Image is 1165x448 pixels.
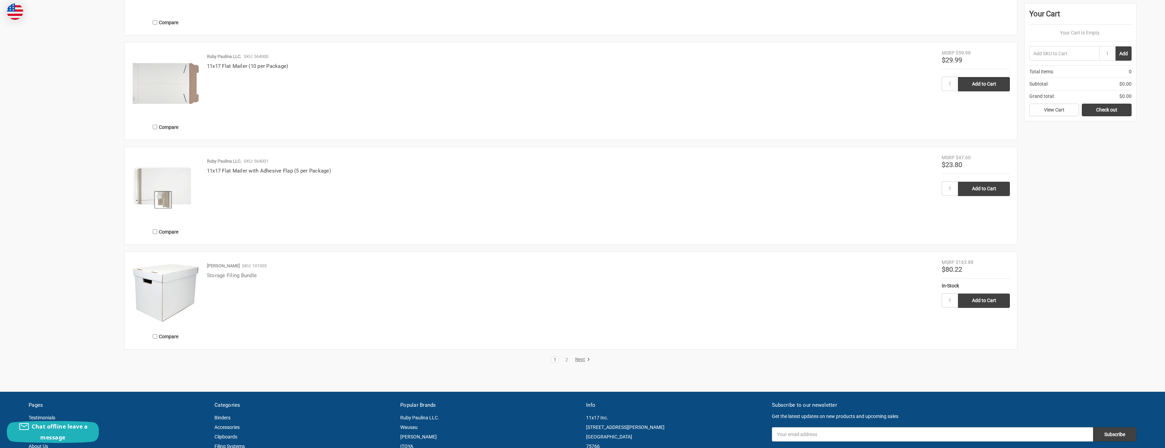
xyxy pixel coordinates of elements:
[772,427,1093,442] input: Your email address
[207,158,241,165] p: Ruby Paulina LLC.
[563,357,570,362] a: 2
[942,265,962,273] span: $80.22
[242,263,267,269] p: SKU: 101003
[958,77,1010,91] input: Add to Cart
[132,17,200,28] label: Compare
[132,121,200,133] label: Compare
[1029,68,1054,75] span: Total Items:
[132,49,200,118] img: 11x17 Flat Mailer (10 per Package)
[244,53,268,60] p: SKU: 564000
[1129,68,1132,75] span: 0
[958,294,1010,308] input: Add to Cart
[400,415,439,420] a: Ruby Paulina LLC.
[400,401,579,409] h5: Popular Brands
[573,357,590,363] a: Next
[153,229,157,234] input: Compare
[132,226,200,237] label: Compare
[1119,80,1132,88] span: $0.00
[7,421,99,443] button: Chat offline leave a message
[207,272,257,279] a: Storage Filing Bundle
[207,53,241,60] p: Ruby Paulina LLC.
[132,154,200,222] img: 11x17 Flat Mailer with Adhesive Flap (5 per Package)
[207,63,288,69] a: 11x17 Flat Mailer (10 per Package)
[1116,46,1132,61] button: Add
[956,50,971,56] span: $59.98
[207,263,240,269] p: [PERSON_NAME]
[942,259,955,266] div: MSRP
[958,182,1010,196] input: Add to Cart
[1119,93,1132,100] span: $0.00
[772,413,1136,420] p: Get the latest updates on new products and upcoming sales
[772,401,1136,409] h5: Subscribe to our newsletter
[132,259,200,327] img: Storage Filing Bundle
[942,161,962,169] span: $23.80
[400,434,437,439] a: [PERSON_NAME]
[942,56,962,64] span: $29.99
[153,20,157,25] input: Compare
[956,155,971,160] span: $47.60
[214,434,237,439] a: Clipboards
[214,415,230,420] a: Binders
[29,401,207,409] h5: Pages
[400,424,418,430] a: Wausau
[1029,29,1132,36] p: Your Cart Is Empty.
[214,401,393,409] h5: Categories
[244,158,268,165] p: SKU: 564001
[1093,427,1136,442] input: Subscribe
[32,423,88,441] span: Chat offline leave a message
[29,415,55,420] a: Testimonials
[551,357,559,362] a: 1
[942,154,955,161] div: MSRP
[1029,80,1048,88] span: Subtotal:
[7,3,23,20] img: duty and tax information for United States
[942,282,1010,289] div: In-Stock
[1029,8,1132,25] div: Your Cart
[956,259,973,265] span: $163.88
[1029,46,1099,61] input: Add SKU to Cart
[1029,93,1055,100] span: Grand total:
[153,125,157,129] input: Compare
[132,331,200,342] label: Compare
[1082,104,1132,117] a: Check out
[153,334,157,339] input: Compare
[1029,104,1079,117] a: View Cart
[942,49,955,57] div: MSRP
[586,401,765,409] h5: Info
[214,424,240,430] a: Accessories
[1109,430,1165,448] iframe: Google Customer Reviews
[207,168,331,174] a: 11x17 Flat Mailer with Adhesive Flap (5 per Package)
